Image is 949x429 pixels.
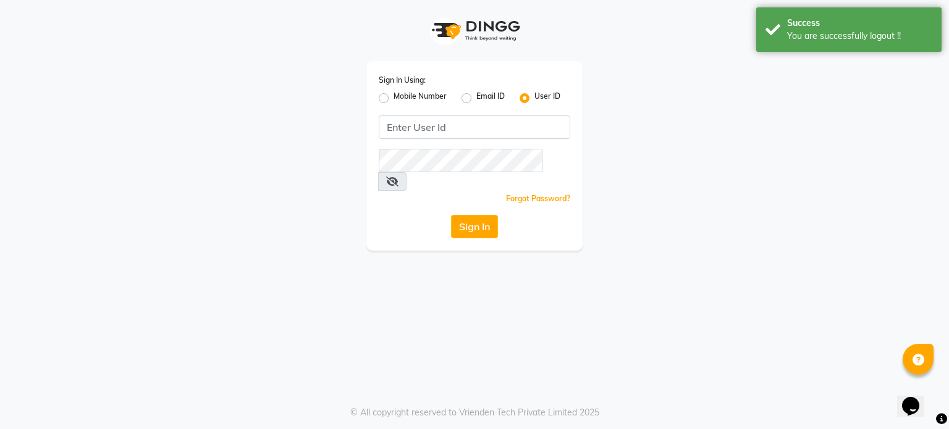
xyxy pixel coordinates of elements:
[534,91,560,106] label: User ID
[787,17,932,30] div: Success
[897,380,937,417] iframe: chat widget
[379,75,426,86] label: Sign In Using:
[425,12,524,49] img: logo1.svg
[506,194,570,203] a: Forgot Password?
[787,30,932,43] div: You are successfully logout !!
[451,215,498,238] button: Sign In
[394,91,447,106] label: Mobile Number
[379,149,542,172] input: Username
[379,115,570,139] input: Username
[476,91,505,106] label: Email ID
